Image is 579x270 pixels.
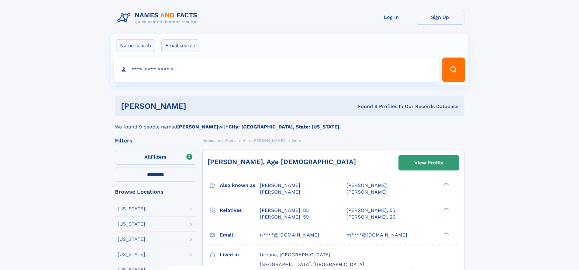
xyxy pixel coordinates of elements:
[346,189,387,195] span: [PERSON_NAME]
[115,116,464,131] div: We found 9 people named with .
[202,137,236,144] a: Names and Facts
[414,156,443,170] div: View Profile
[416,10,464,25] a: Sign Up
[292,139,301,143] span: Kona
[243,139,246,143] span: H
[161,39,199,52] label: Email search
[252,139,285,143] span: [PERSON_NAME]
[229,124,339,130] b: City: [GEOGRAPHIC_DATA], State: [US_STATE]
[115,189,196,195] div: Browse Locations
[442,207,449,211] div: ❯
[177,124,218,130] b: [PERSON_NAME]
[367,10,416,25] a: Log In
[260,261,364,267] span: [GEOGRAPHIC_DATA], [GEOGRAPHIC_DATA]
[260,252,330,258] span: Urbana, [GEOGRAPHIC_DATA]
[121,102,272,110] h1: [PERSON_NAME]
[116,39,155,52] label: Name search
[272,103,458,110] div: Found 9 Profiles In Our Records Database
[346,214,395,220] a: [PERSON_NAME], 26
[208,158,356,166] a: [PERSON_NAME], Age [DEMOGRAPHIC_DATA]
[118,206,145,211] div: [US_STATE]
[118,252,145,257] div: [US_STATE]
[220,230,260,240] h3: Email
[118,237,145,242] div: [US_STATE]
[115,150,196,165] label: Filters
[442,58,465,82] button: Search Button
[220,205,260,216] h3: Relatives
[144,154,151,160] span: All
[346,182,387,188] span: [PERSON_NAME]
[118,222,145,226] div: [US_STATE]
[220,180,260,191] h3: Also known as
[260,214,309,220] a: [PERSON_NAME], 59
[114,58,440,82] input: search input
[260,189,300,195] span: [PERSON_NAME]
[260,207,309,214] a: [PERSON_NAME], 85
[115,138,196,143] div: Filters
[399,156,459,170] a: View Profile
[115,10,202,26] img: Logo Names and Facts
[220,250,260,260] h3: Lived in
[260,182,300,188] span: [PERSON_NAME]
[442,231,449,235] div: ❯
[252,137,285,144] a: [PERSON_NAME]
[243,137,246,144] a: H
[346,207,395,214] a: [PERSON_NAME], 55
[442,182,449,186] div: ❯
